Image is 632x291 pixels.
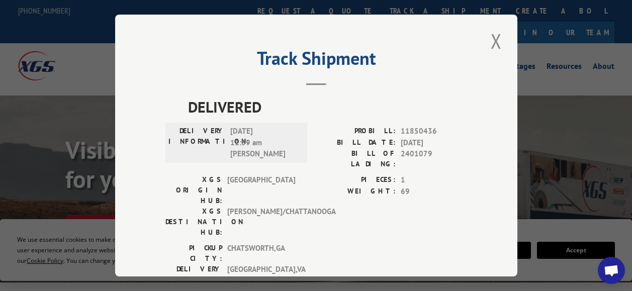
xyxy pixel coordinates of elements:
label: WEIGHT: [316,186,396,198]
label: XGS ORIGIN HUB: [165,174,222,206]
label: PIECES: [316,174,396,186]
span: 1 [401,174,467,186]
label: BILL OF LADING: [316,148,396,169]
span: CHATSWORTH , GA [227,243,295,264]
label: PROBILL: [316,126,396,137]
span: [GEOGRAPHIC_DATA] [227,174,295,206]
span: [DATE] 11:59 am [PERSON_NAME] [230,126,298,160]
label: DELIVERY INFORMATION: [168,126,225,160]
span: 2401079 [401,148,467,169]
h2: Track Shipment [165,51,467,70]
span: [DATE] [401,137,467,149]
label: BILL DATE: [316,137,396,149]
label: DELIVERY CITY: [165,264,222,285]
label: PICKUP CITY: [165,243,222,264]
label: XGS DESTINATION HUB: [165,206,222,238]
span: DELIVERED [188,95,467,118]
span: 11850436 [401,126,467,137]
button: Close modal [488,27,505,55]
span: 69 [401,186,467,198]
span: [PERSON_NAME]/CHATTANOOGA [227,206,295,238]
a: Open chat [598,257,625,284]
span: [GEOGRAPHIC_DATA] , VA [227,264,295,285]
